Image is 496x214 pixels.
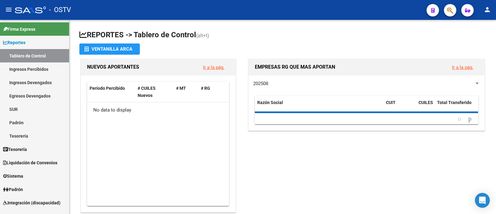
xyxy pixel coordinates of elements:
[196,33,209,39] span: (alt+t)
[138,86,156,98] span: # CUILES Nuevos
[452,65,473,70] a: Ir a la pág.
[90,86,125,91] span: Período Percibido
[87,64,139,70] span: NUEVOS APORTANTES
[255,64,335,70] span: EMPRESAS RG QUE MAS APORTAN
[176,86,186,91] span: # MT
[203,65,224,70] a: Ir a la pág.
[3,26,35,33] span: Firma Express
[383,96,416,116] datatable-header-cell: CUIT
[5,6,12,13] mat-icon: menu
[3,199,60,206] span: Integración (discapacidad)
[484,6,491,13] mat-icon: person
[416,96,435,116] datatable-header-cell: CUILES
[87,102,229,118] div: No data to display
[3,173,23,180] span: Sistema
[3,146,27,153] span: Tesorería
[466,116,474,122] a: go to next page
[257,100,283,105] span: Razón Social
[437,100,472,105] span: Total Transferido
[435,96,478,116] datatable-header-cell: Total Transferido
[253,81,268,86] span: 202508
[3,186,23,193] span: Padrón
[79,30,486,41] h1: REPORTES -> Tablero de Control
[174,82,198,102] datatable-header-cell: # MT
[3,39,25,46] span: Reportes
[447,61,478,73] button: Ir a la pág.
[386,100,396,105] span: CUIT
[198,82,223,102] datatable-header-cell: # RG
[135,82,174,102] datatable-header-cell: # CUILES Nuevos
[3,159,57,166] span: Liquidación de Convenios
[79,43,140,55] button: Ventanilla ARCA
[455,116,464,122] a: go to previous page
[87,82,135,102] datatable-header-cell: Período Percibido
[475,193,490,208] div: Open Intercom Messenger
[198,61,229,73] button: Ir a la pág.
[418,100,433,105] span: CUILES
[84,43,135,55] div: Ventanilla ARCA
[49,3,71,17] span: - OSTV
[201,86,210,91] span: # RG
[255,96,383,116] datatable-header-cell: Razón Social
